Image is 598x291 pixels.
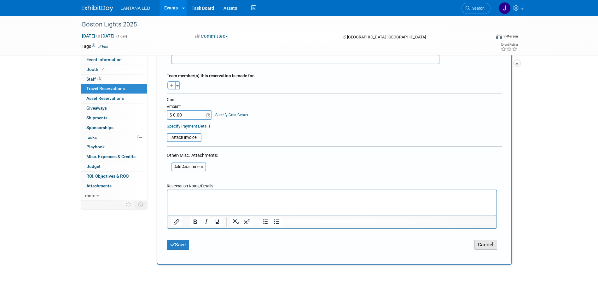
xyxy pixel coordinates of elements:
[86,96,124,101] span: Asset Reservations
[81,75,147,84] a: Staff3
[98,44,108,49] a: Edit
[167,104,212,110] div: Amount
[86,67,106,72] span: Booth
[81,191,147,201] a: more
[81,84,147,94] a: Travel Reservations
[86,135,97,140] span: Tasks
[167,190,496,215] iframe: Rich Text Area
[81,181,147,191] a: Attachments
[95,33,101,38] span: to
[86,174,129,179] span: ROI, Objectives & ROO
[474,240,497,250] button: Cancel
[123,201,134,209] td: Personalize Event Tab Strip
[82,33,115,39] span: [DATE] [DATE]
[215,113,248,117] a: Specify Cost Center
[193,33,230,40] button: Committed
[347,35,426,39] span: [GEOGRAPHIC_DATA], [GEOGRAPHIC_DATA]
[167,152,218,160] div: Other/Misc. Attachments:
[201,217,212,226] button: Italic
[260,217,271,226] button: Numbered list
[81,65,147,74] a: Booth
[101,67,104,71] i: Booth reservation complete
[496,34,502,39] img: Format-Inperson.png
[167,180,497,190] div: Reservation Notes/Details:
[81,162,147,171] a: Budget
[86,154,136,159] span: Misc. Expenses & Credits
[121,6,150,11] span: LANTANA LED
[167,70,502,80] div: Team member(s) this reservation is made for:
[86,125,113,130] span: Sponsorships
[80,19,481,30] div: Boston Lights 2025
[86,77,102,82] span: Staff
[97,77,102,81] span: 3
[81,133,147,142] a: Tasks
[81,94,147,103] a: Asset Reservations
[86,183,112,188] span: Attachments
[171,217,182,226] button: Insert/edit link
[167,124,211,128] a: Specify Payment Details
[212,217,223,226] button: Underline
[82,5,113,12] img: ExhibitDay
[167,240,189,250] button: Save
[81,113,147,123] a: Shipments
[134,201,147,209] td: Toggle Event Tabs
[453,33,518,42] div: Event Format
[462,3,491,14] a: Search
[501,43,518,46] div: Event Rating
[190,217,200,226] button: Bold
[86,57,122,62] span: Event Information
[81,172,147,181] a: ROI, Objectives & ROO
[470,6,485,11] span: Search
[116,34,127,38] span: (1 day)
[503,34,518,39] div: In-Person
[86,86,125,91] span: Travel Reservations
[86,144,105,149] span: Playbook
[86,106,107,111] span: Giveaways
[81,55,147,65] a: Event Information
[81,104,147,113] a: Giveaways
[81,152,147,162] a: Misc. Expenses & Credits
[82,43,108,49] td: Tags
[86,115,107,120] span: Shipments
[271,217,282,226] button: Bullet list
[499,2,511,14] img: Jane Divis
[241,217,252,226] button: Superscript
[81,123,147,133] a: Sponsorships
[167,97,502,103] div: Cost:
[86,164,101,169] span: Budget
[85,193,95,198] span: more
[230,217,241,226] button: Subscript
[81,142,147,152] a: Playbook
